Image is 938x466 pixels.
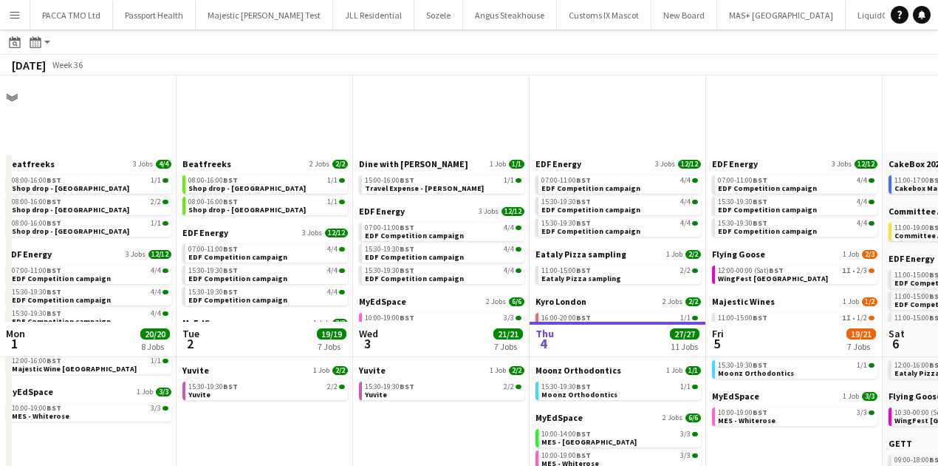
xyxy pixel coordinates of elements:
span: 3/3 [857,409,867,416]
span: 1/1 [680,314,691,322]
span: 1/1 [327,198,338,206]
div: Beatfreeks3 Jobs4/408:00-16:00BST1/1Shop drop - [GEOGRAPHIC_DATA]08:00-16:00BST2/2Shop drop - [GE... [6,158,171,249]
span: 2 Jobs [309,160,329,169]
button: Angus Steakhouse [463,1,557,30]
span: 15:30-19:30 [365,267,414,274]
span: EDF Competition campaign [188,252,287,262]
span: 1 Job [490,366,506,375]
a: 16:00-20:00BST1/1Kyro London- Flyers [541,313,698,330]
span: BST [47,175,61,185]
span: 3 Jobs [832,160,852,169]
span: 3/3 [151,405,161,412]
span: EDF Competition campaign [541,226,640,236]
span: EDF Competition campaign [541,183,640,193]
span: BST [223,175,238,185]
span: Eataly Pizza sampling [535,249,626,260]
span: 15:30-19:30 [188,288,238,296]
span: 3 Jobs [655,160,675,169]
a: Dine with [PERSON_NAME]1 Job1/1 [359,158,524,169]
span: 1 Job [843,250,859,259]
span: BST [576,197,591,206]
a: EDF Energy3 Jobs12/12 [182,227,348,238]
a: Majestic Wines1 Job1/2 [712,296,877,307]
span: EDF Competition campaign [541,205,640,215]
span: BST [576,266,591,275]
span: 1/1 [509,160,524,169]
a: 15:30-19:30BST4/4EDF Competition campaign [718,218,874,235]
div: Beatfreeks2 Jobs2/208:00-16:00BST1/1Shop drop - [GEOGRAPHIC_DATA]08:00-16:00BST1/1Shop drop - [GE... [182,158,348,227]
a: 08:00-16:00BST1/1Shop drop - [GEOGRAPHIC_DATA] [188,197,345,214]
span: 1 Job [313,366,329,375]
span: Majestic Wine Christchurch [12,364,137,374]
span: EDF Competition campaign [188,295,287,305]
span: 15:30-19:30 [188,383,238,391]
a: 15:30-19:30BST1/1Moonz Orthodontics [541,382,698,399]
span: 08:00-16:00 [188,177,238,184]
button: Majestic [PERSON_NAME] Test [196,1,333,30]
span: 2 Jobs [663,297,682,306]
a: 15:30-19:30BST4/4EDF Competition campaign [541,218,698,235]
span: BST [47,287,61,297]
a: Flying Goose1 Job2/3 [712,249,877,260]
span: 15:30-19:30 [365,246,414,253]
span: BST [753,360,767,370]
span: 12:00-00:00 (Sat) [718,267,784,274]
span: Travel Expense - Jade [365,183,484,193]
a: 12:00-00:00 (Sat)BST1I•2/3WingFest [GEOGRAPHIC_DATA] [718,266,874,283]
span: 4/4 [327,246,338,253]
a: Kyro London2 Jobs2/2 [535,296,701,307]
span: 15:30-19:30 [718,220,767,227]
span: BST [47,356,61,365]
span: BST [769,266,784,275]
a: 15:30-19:30BST4/4EDF Competition campaign [188,266,345,283]
span: 07:00-11:00 [188,246,238,253]
div: EDF Energy3 Jobs12/1207:00-11:00BST4/4EDF Competition campaign15:30-19:30BST4/4EDF Competition ca... [182,227,348,317]
a: 08:00-16:00BST1/1Shop drop - [GEOGRAPHIC_DATA] [188,175,345,192]
span: 1/2 [857,314,867,322]
span: 12/12 [678,160,701,169]
span: 15:30-19:30 [12,288,61,296]
span: EDF Energy [182,227,228,238]
span: 10:00-19:00 [12,405,61,412]
span: 15:30-19:30 [12,310,61,317]
div: Moonz Orthodontics1 Job1/115:30-19:30BST1/1Moonz Orthodontics [712,343,877,391]
span: 2/2 [504,383,514,391]
span: 4/4 [327,267,338,274]
span: 10:00-19:00 [718,409,767,416]
span: 15:30-19:30 [541,198,591,206]
span: 12/12 [325,229,348,237]
a: 10:00-19:00BST3/3MES - Whiterose [12,403,168,420]
span: 08:00-16:00 [12,220,61,227]
a: Beatfreeks3 Jobs4/4 [6,158,171,169]
a: 07:00-11:00BST4/4EDF Competition campaign [718,175,874,192]
span: MyEdSpace [712,391,759,402]
a: 11:00-15:00BST2/2Eataly Pizza sampling [541,266,698,283]
span: 07:00-11:00 [12,267,61,274]
span: 4/4 [151,288,161,296]
span: 3 Jobs [133,160,153,169]
a: Eataly Pizza sampling1 Job2/2 [535,249,701,260]
span: 10:00-19:00 [365,314,414,322]
span: 15:30-19:30 [365,383,414,391]
span: 15:30-19:30 [541,383,591,391]
span: 12/12 [148,250,171,259]
button: New Board [651,1,717,30]
span: 1 Job [843,297,859,306]
span: 2/2 [680,267,691,274]
a: Yuvite1 Job2/2 [182,365,348,376]
span: EDF Competition campaign [718,205,817,215]
span: BST [223,287,238,297]
a: 15:30-19:30BST4/4EDF Competition campaign [365,266,521,283]
span: MyEdSpace [6,386,53,397]
span: EDF Energy [889,253,934,264]
span: 4/4 [857,177,867,184]
a: Beatfreeks2 Jobs2/2 [182,158,348,169]
span: WingFest Bristol [718,274,828,283]
span: BST [47,218,61,228]
div: EDF Energy3 Jobs12/1207:00-11:00BST4/4EDF Competition campaign15:30-19:30BST4/4EDF Competition ca... [359,206,524,296]
span: 4/4 [156,160,171,169]
div: EDF Energy3 Jobs12/1207:00-11:00BST4/4EDF Competition campaign15:30-19:30BST4/4EDF Competition ca... [535,158,701,249]
span: Eataly Pizza sampling [541,274,621,283]
span: 1I [842,314,851,322]
span: EDF Competition campaign [718,226,817,236]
